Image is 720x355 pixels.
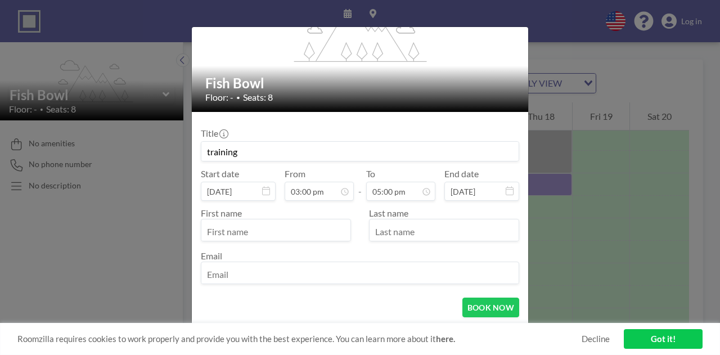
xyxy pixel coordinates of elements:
span: • [236,93,240,102]
label: End date [444,168,479,179]
label: Last name [369,208,408,218]
h2: Fish Bowl [205,75,516,92]
span: Floor: - [205,92,233,103]
label: To [366,168,375,179]
label: Start date [201,168,239,179]
a: here. [436,334,455,344]
label: Title [201,128,227,139]
input: First name [201,222,350,241]
input: Email [201,264,519,284]
span: - [358,172,362,197]
label: Email [201,250,222,261]
a: Decline [582,334,610,344]
span: Roomzilla requires cookies to work properly and provide you with the best experience. You can lea... [17,334,582,344]
label: First name [201,208,242,218]
span: Seats: 8 [243,92,273,103]
label: From [285,168,305,179]
input: Guest reservation [201,142,519,161]
button: BOOK NOW [462,298,519,317]
input: Last name [370,222,519,241]
a: Got it! [624,329,703,349]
